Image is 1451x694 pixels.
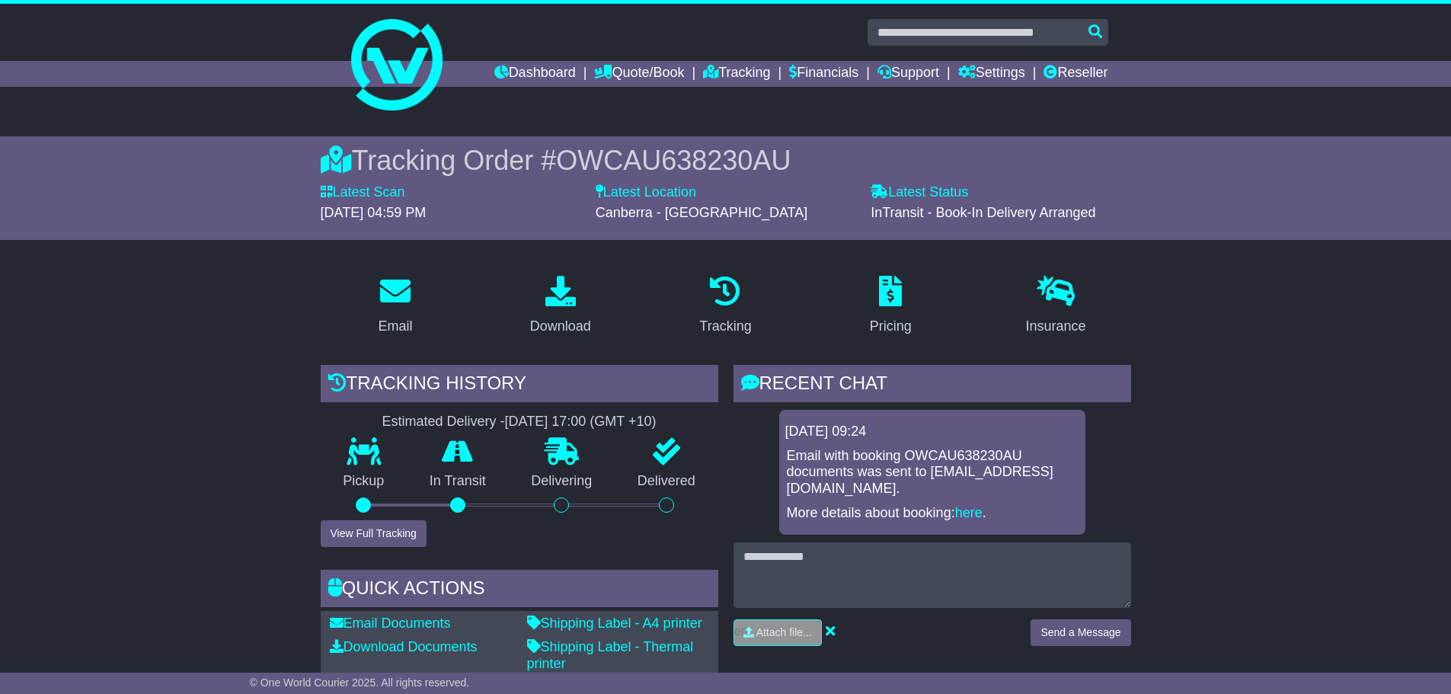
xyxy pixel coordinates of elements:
[321,184,405,201] label: Latest Scan
[250,676,470,689] span: © One World Courier 2025. All rights reserved.
[368,270,422,342] a: Email
[789,61,858,87] a: Financials
[871,205,1095,220] span: InTransit - Book-In Delivery Arranged
[870,316,912,337] div: Pricing
[871,184,968,201] label: Latest Status
[321,520,427,547] button: View Full Tracking
[321,205,427,220] span: [DATE] 04:59 PM
[1026,316,1086,337] div: Insurance
[321,414,718,430] div: Estimated Delivery -
[596,205,807,220] span: Canberra - [GEOGRAPHIC_DATA]
[505,414,657,430] div: [DATE] 17:00 (GMT +10)
[860,270,922,342] a: Pricing
[330,639,478,654] a: Download Documents
[330,616,451,631] a: Email Documents
[689,270,761,342] a: Tracking
[785,424,1079,440] div: [DATE] 09:24
[378,316,412,337] div: Email
[1031,619,1130,646] button: Send a Message
[407,473,509,490] p: In Transit
[321,144,1131,177] div: Tracking Order #
[1044,61,1107,87] a: Reseller
[530,316,591,337] div: Download
[733,365,1131,406] div: RECENT CHAT
[527,616,702,631] a: Shipping Label - A4 printer
[527,639,694,671] a: Shipping Label - Thermal printer
[787,505,1078,522] p: More details about booking: .
[703,61,770,87] a: Tracking
[594,61,684,87] a: Quote/Book
[958,61,1025,87] a: Settings
[699,316,751,337] div: Tracking
[596,184,696,201] label: Latest Location
[615,473,718,490] p: Delivered
[1016,270,1096,342] a: Insurance
[321,365,718,406] div: Tracking history
[321,473,407,490] p: Pickup
[520,270,601,342] a: Download
[955,505,983,520] a: here
[556,145,791,176] span: OWCAU638230AU
[877,61,939,87] a: Support
[509,473,615,490] p: Delivering
[494,61,576,87] a: Dashboard
[321,570,718,611] div: Quick Actions
[787,448,1078,497] p: Email with booking OWCAU638230AU documents was sent to [EMAIL_ADDRESS][DOMAIN_NAME].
